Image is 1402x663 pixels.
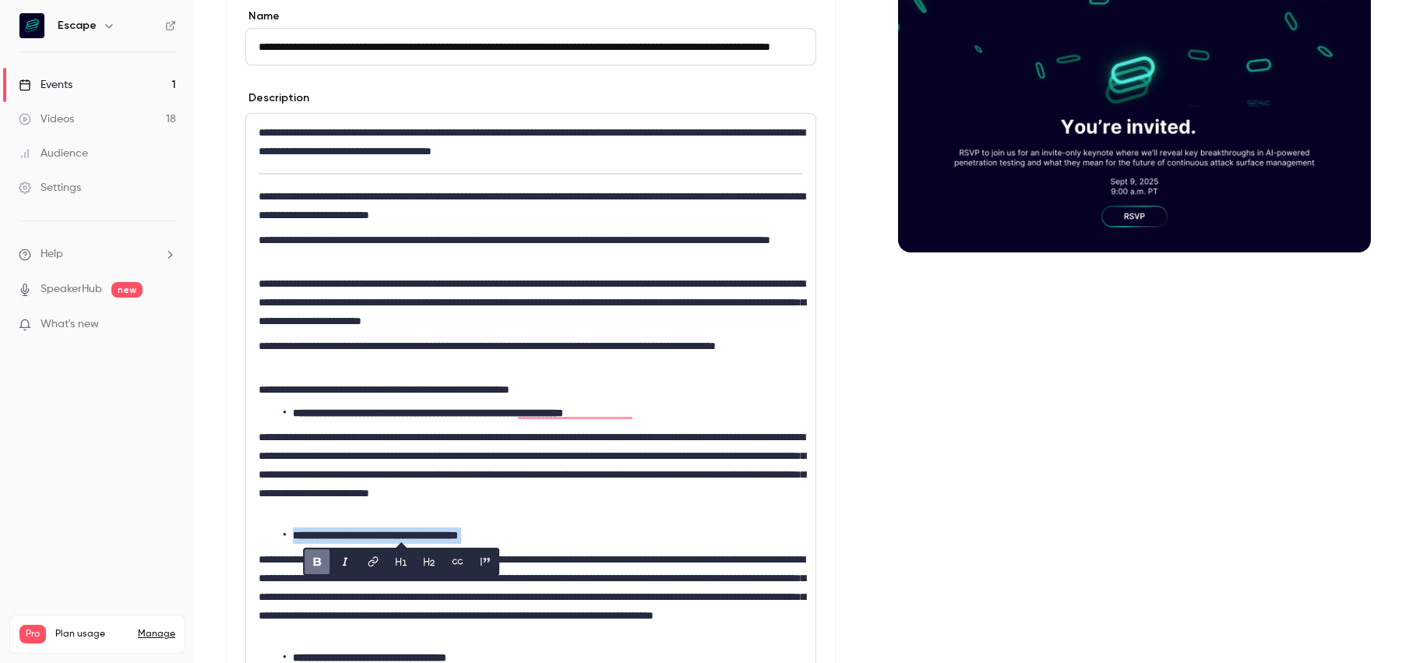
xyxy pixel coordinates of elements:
span: new [111,282,143,298]
div: Settings [19,180,81,196]
iframe: Noticeable Trigger [157,318,176,332]
div: Audience [19,146,88,161]
a: SpeakerHub [41,281,102,298]
label: Name [245,9,816,24]
div: Videos [19,111,74,127]
h6: Escape [58,18,97,34]
button: link [361,549,386,574]
li: help-dropdown-opener [19,246,176,263]
button: italic [333,549,358,574]
span: Help [41,246,63,263]
span: What's new [41,316,99,333]
div: Events [19,77,72,93]
button: bold [305,549,329,574]
img: Escape [19,13,44,38]
span: Pro [19,625,46,644]
button: blockquote [473,549,498,574]
span: Plan usage [55,628,129,640]
a: Manage [138,628,175,640]
label: Description [245,90,309,106]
